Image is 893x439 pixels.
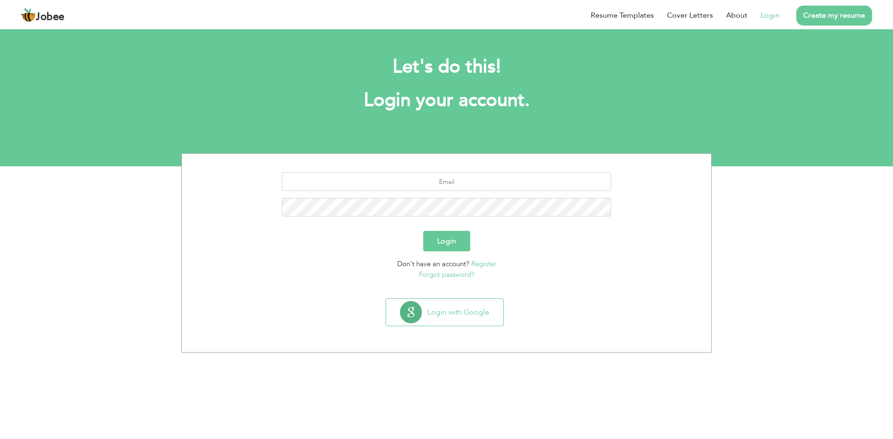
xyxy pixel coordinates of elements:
a: Resume Templates [591,10,654,21]
span: Jobee [36,12,65,22]
a: Login [760,10,780,21]
a: Create my resume [796,6,872,26]
a: Forgot password? [419,270,474,279]
button: Login [423,231,470,251]
input: Email [282,172,612,191]
a: About [726,10,747,21]
a: Cover Letters [667,10,713,21]
a: Jobee [21,8,65,23]
button: Login with Google [386,299,503,326]
img: jobee.io [21,8,36,23]
h1: Login your account. [195,88,698,112]
span: Don't have an account? [397,259,469,269]
a: Register [471,259,496,269]
h2: Let's do this! [195,55,698,79]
